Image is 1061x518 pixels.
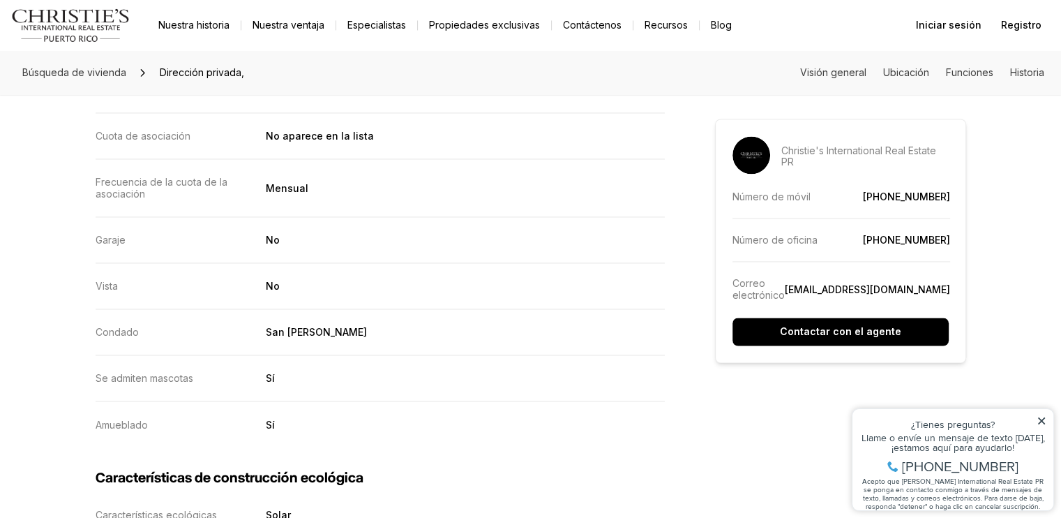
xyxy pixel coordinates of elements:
p: Contactar con el agente [780,326,901,337]
a: [EMAIL_ADDRESS][DOMAIN_NAME] [785,283,950,295]
p: Número de oficina [732,234,818,246]
p: Christie's International Real Estate PR [781,145,949,168]
p: Correo electrónico [732,277,785,301]
a: Ir a: Descripción general [800,66,866,78]
a: Ir a: Historia [1010,66,1044,78]
span: Registro [1001,20,1041,31]
p: Amueblado [96,418,148,430]
a: Ir a: Ubicación [883,66,929,78]
p: Cuota de asociación [96,130,190,142]
p: Vista [96,280,118,292]
button: Iniciar sesión [908,11,990,39]
p: Frecuencia de la cuota de la asociación [96,176,227,200]
div: ¿Tienes preguntas? [15,31,202,41]
p: Número de móvil [732,191,811,202]
span: Dirección privada, [154,61,250,84]
p: No aparece en la lista [266,130,374,142]
a: Nuestra historia [147,15,241,35]
p: San [PERSON_NAME] [266,326,367,338]
p: Condado [96,326,139,338]
a: [PHONE_NUMBER] [863,191,950,202]
span: Búsqueda de vivienda [22,66,126,78]
p: No [266,234,280,246]
button: Contactar con el agente [732,318,949,346]
a: Blog [700,15,743,35]
div: Llame o envíe un mensaje de texto [DATE], ¡estamos aquí para ayudarlo! [15,45,202,64]
nav: Menú de la sección de la página [800,67,1044,78]
span: [PHONE_NUMBER] [57,71,174,85]
a: [PHONE_NUMBER] [863,234,950,246]
a: Especialistas [336,15,417,35]
p: Garaje [96,234,126,246]
span: Acepto que [PERSON_NAME] International Real Estate PR se ponga en contacto conmigo a través de me... [17,88,199,123]
button: Registro [993,11,1050,39]
a: Búsqueda de vivienda [17,61,132,84]
p: Sí [266,372,275,384]
a: Propiedades exclusivas [418,15,551,35]
a: Recursos [633,15,699,35]
button: Contáctenos [552,15,633,35]
p: Sí [266,418,275,430]
p: Se admiten mascotas [96,372,193,384]
p: Mensual [266,182,308,194]
img: logotipo [11,8,130,42]
p: No [266,280,280,292]
h3: Características de construcción ecológica [96,469,665,486]
span: Iniciar sesión [916,20,981,31]
a: Nuestra ventaja [241,15,336,35]
a: Saltar a: Características [946,66,993,78]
